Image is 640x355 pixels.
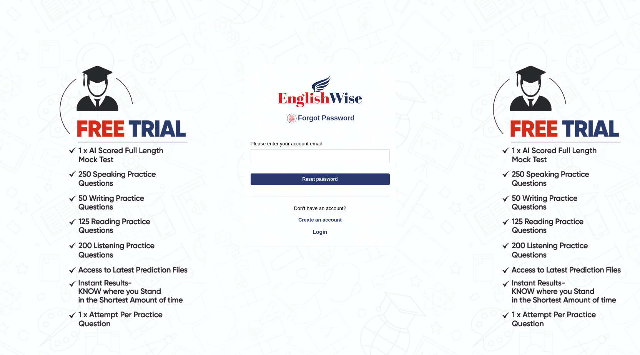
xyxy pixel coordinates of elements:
[251,225,390,238] a: Login
[251,140,322,147] label: Please enter your account email
[251,173,390,185] button: Reset password
[251,216,390,223] a: Create an account
[286,114,354,122] span: Forgot Password
[276,74,364,108] img: English Wise
[251,205,390,212] p: Don't have an account?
